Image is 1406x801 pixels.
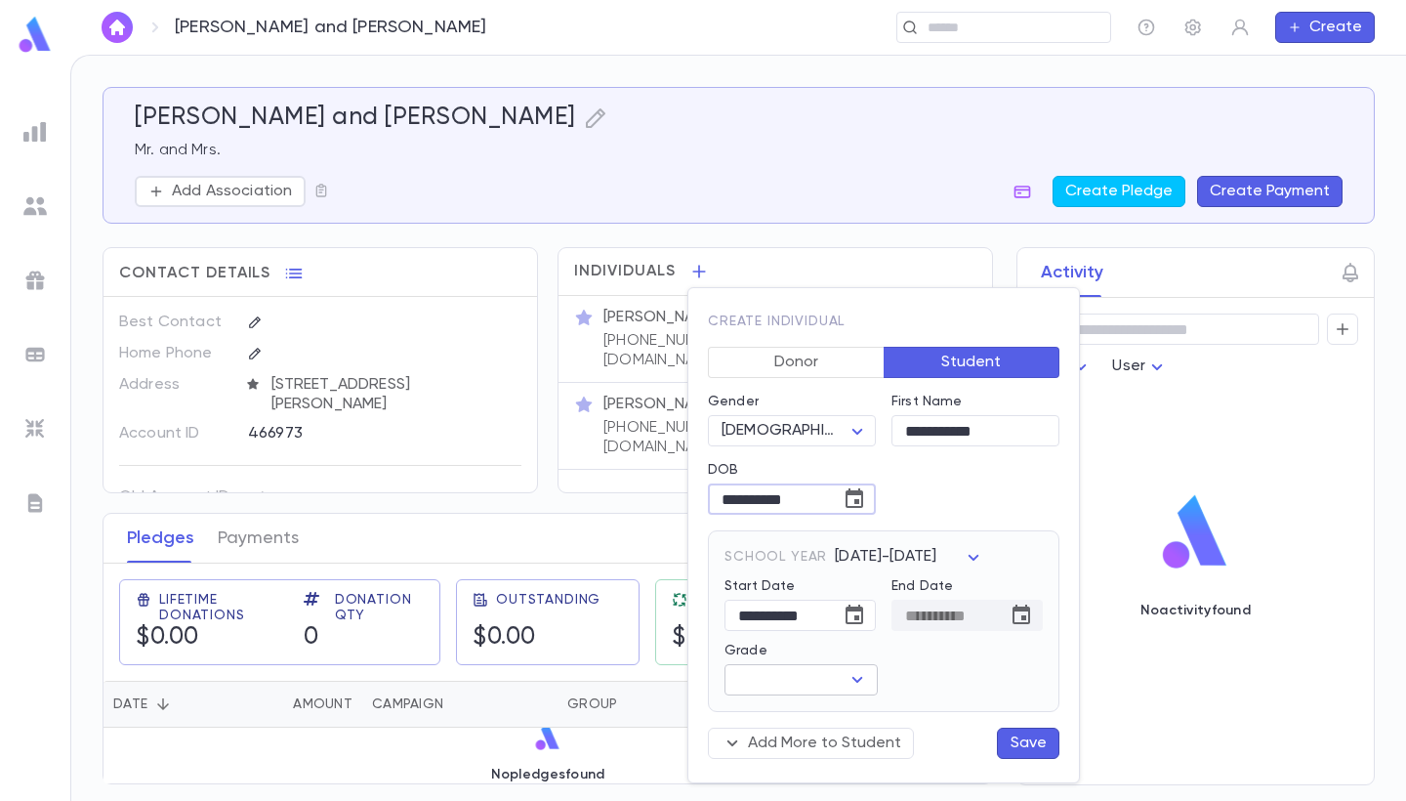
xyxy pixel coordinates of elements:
[835,538,985,576] div: [DATE]-[DATE]
[844,666,871,694] button: Open
[891,578,1043,594] label: End Date
[724,643,767,658] label: Grade
[708,394,759,409] label: Gender
[997,728,1059,759] button: Save
[708,347,885,378] button: Donor
[724,549,827,565] span: School Year
[835,480,874,519] button: Choose date
[708,462,876,478] label: DOB
[835,596,874,635] button: Choose date, selected date is Sep 30, 2025
[722,423,889,439] span: [DEMOGRAPHIC_DATA]
[724,578,876,594] label: Start Date
[884,347,1060,378] button: Student
[835,549,936,565] span: [DATE]-[DATE]
[708,728,914,759] button: Add More to Student
[708,315,845,328] span: Create Individual
[708,416,876,446] div: [DEMOGRAPHIC_DATA]
[891,394,962,409] label: First Name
